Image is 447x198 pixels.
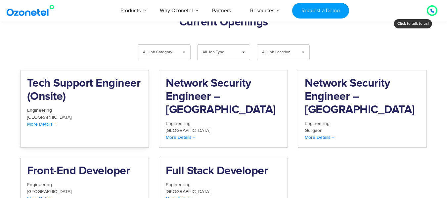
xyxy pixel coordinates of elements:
a: Network Security Engineer – [GEOGRAPHIC_DATA] Engineering [GEOGRAPHIC_DATA] More Details [159,70,288,148]
a: Request a Demo [292,3,349,19]
span: ▾ [178,45,190,60]
h2: Network Security Engineer – [GEOGRAPHIC_DATA] [166,77,281,117]
span: Engineering [27,182,52,187]
span: Gurgaon [305,128,323,133]
span: ▾ [237,45,250,60]
a: Tech Support Engineer (Onsite) Engineering [GEOGRAPHIC_DATA] More Details [20,70,149,148]
span: All Job Category [143,45,174,60]
span: [GEOGRAPHIC_DATA] [27,114,71,120]
span: More Details [27,121,58,127]
span: Engineering [305,121,330,126]
span: [GEOGRAPHIC_DATA] [166,128,210,133]
a: Network Security Engineer – [GEOGRAPHIC_DATA] Engineering Gurgaon More Details [298,70,427,148]
span: More Details [166,135,196,140]
span: More Details [305,135,335,140]
span: [GEOGRAPHIC_DATA] [166,189,210,194]
h2: Front-End Developer [27,165,142,178]
span: Engineering [166,121,191,126]
span: [GEOGRAPHIC_DATA] [27,189,71,194]
span: All Job Location [262,45,293,60]
h2: Tech Support Engineer (Onsite) [27,77,142,103]
span: Engineering [166,182,191,187]
h2: Current Openings [20,16,427,29]
span: ▾ [297,45,309,60]
h2: Full Stack Developer [166,165,281,178]
span: Engineering [27,107,52,113]
h2: Network Security Engineer – [GEOGRAPHIC_DATA] [305,77,420,117]
span: All Job Type [202,45,234,60]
